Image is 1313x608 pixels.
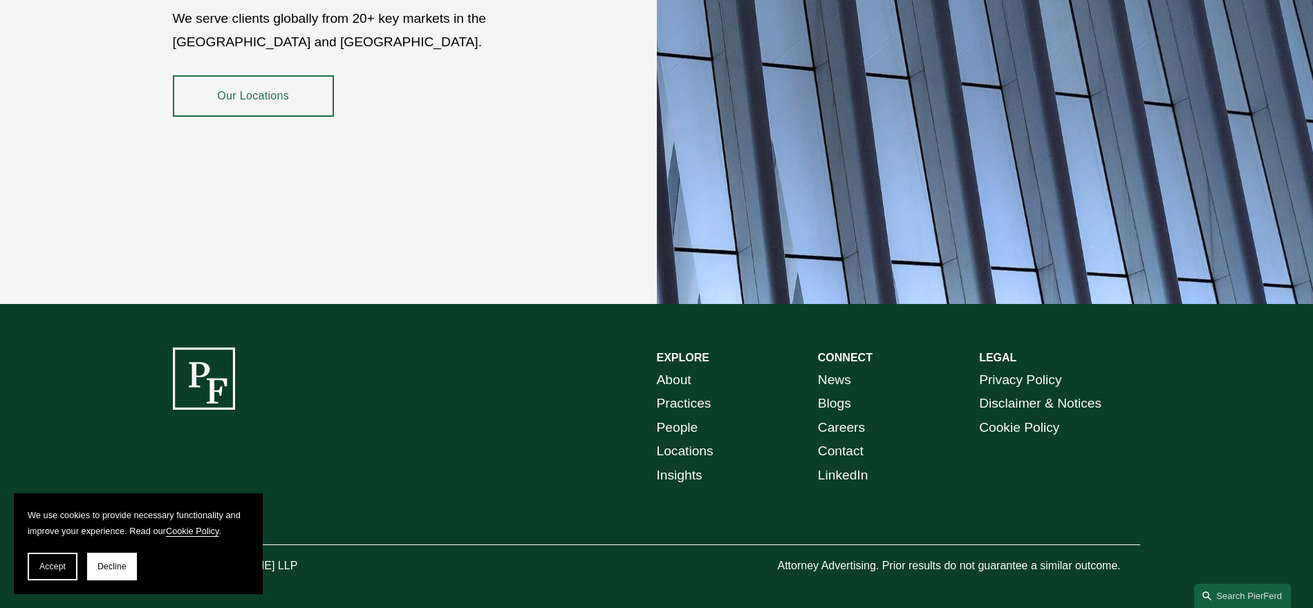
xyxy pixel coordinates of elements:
[28,507,249,539] p: We use cookies to provide necessary functionality and improve your experience. Read our .
[818,352,873,363] strong: CONNECT
[657,439,714,464] a: Locations
[777,556,1140,576] p: Attorney Advertising. Prior results do not guarantee a similar outcome.
[28,553,77,580] button: Accept
[39,562,66,571] span: Accept
[979,416,1059,440] a: Cookie Policy
[818,368,851,392] a: News
[657,352,709,363] strong: EXPLORE
[1194,584,1291,608] a: Search this site
[979,368,1061,392] a: Privacy Policy
[818,392,851,416] a: Blogs
[166,526,219,536] a: Cookie Policy
[173,556,375,576] p: © [PERSON_NAME] LLP
[818,416,865,440] a: Careers
[97,562,127,571] span: Decline
[657,416,698,440] a: People
[87,553,137,580] button: Decline
[657,392,711,416] a: Practices
[818,464,868,488] a: LinkedIn
[173,7,576,55] p: We serve clients globally from 20+ key markets in the [GEOGRAPHIC_DATA] and [GEOGRAPHIC_DATA].
[979,352,1016,363] strong: LEGAL
[657,464,702,488] a: Insights
[818,439,864,464] a: Contact
[173,75,334,117] a: Our Locations
[14,493,263,594] section: Cookie banner
[979,392,1101,416] a: Disclaimer & Notices
[657,368,691,392] a: About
